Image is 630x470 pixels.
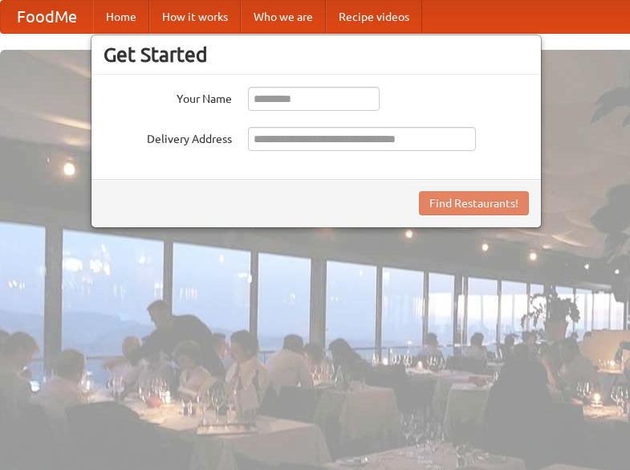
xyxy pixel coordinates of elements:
[104,87,232,107] label: Your Name
[104,127,232,147] label: Delivery Address
[149,1,241,33] a: How it works
[241,1,326,33] a: Who we are
[104,43,529,67] h3: Get Started
[326,1,422,33] a: Recipe videos
[1,1,93,33] a: FoodMe
[419,191,529,215] button: Find Restaurants!
[93,1,149,33] a: Home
